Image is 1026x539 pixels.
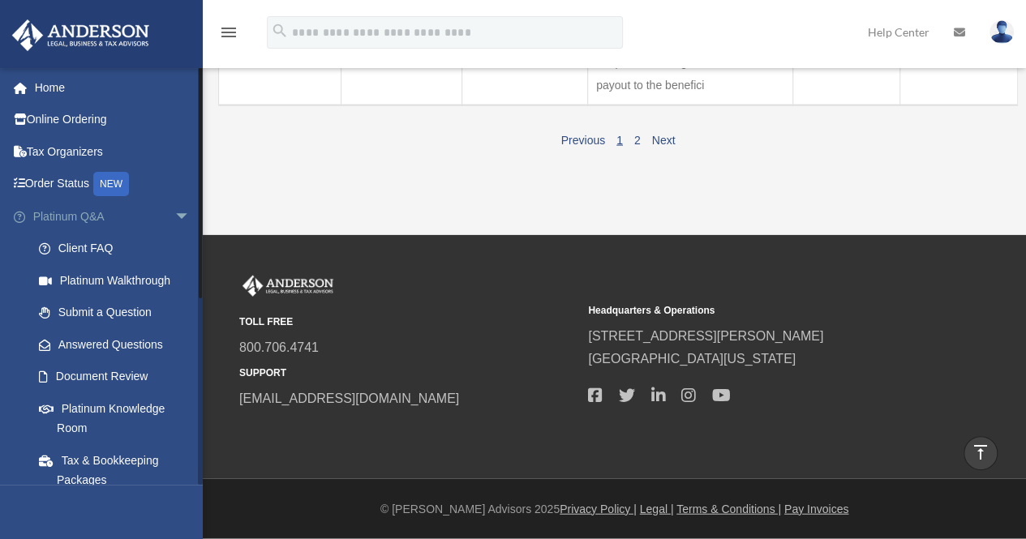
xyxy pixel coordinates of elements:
small: TOLL FREE [239,314,577,331]
div: NEW [93,172,129,196]
a: Submit a Question [23,297,215,329]
a: Legal | [640,503,674,515]
a: Terms & Conditions | [676,503,781,515]
i: vertical_align_top [971,443,990,462]
a: Tax & Bookkeeping Packages [23,444,215,496]
a: Previous [561,134,605,147]
a: Answered Questions [23,328,207,361]
a: Client FAQ [23,233,215,265]
a: vertical_align_top [964,436,998,470]
a: Pay Invoices [784,503,848,515]
img: User Pic [990,20,1014,44]
img: Anderson Advisors Platinum Portal [7,19,154,51]
a: menu [219,28,238,42]
a: Document Review [23,361,215,393]
a: [STREET_ADDRESS][PERSON_NAME] [588,329,823,343]
a: 2 [634,134,641,147]
a: Online Ordering [11,104,215,136]
small: Headquarters & Operations [588,302,925,319]
i: menu [219,23,238,42]
a: Tax Organizers [11,135,215,168]
a: [EMAIL_ADDRESS][DOMAIN_NAME] [239,391,459,405]
small: SUPPORT [239,365,577,382]
img: Anderson Advisors Platinum Portal [239,276,337,297]
a: 800.706.4741 [239,340,319,354]
a: 1 [616,134,623,147]
span: arrow_drop_down [174,200,207,233]
a: Platinum Knowledge Room [23,392,215,444]
a: Platinum Q&Aarrow_drop_down [11,200,215,233]
a: Privacy Policy | [560,503,637,515]
a: Platinum Walkthrough [23,264,215,297]
i: search [271,22,289,40]
a: Home [11,71,215,104]
div: © [PERSON_NAME] Advisors 2025 [203,499,1026,520]
a: Next [652,134,676,147]
a: Order StatusNEW [11,168,215,201]
a: [GEOGRAPHIC_DATA][US_STATE] [588,352,796,366]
